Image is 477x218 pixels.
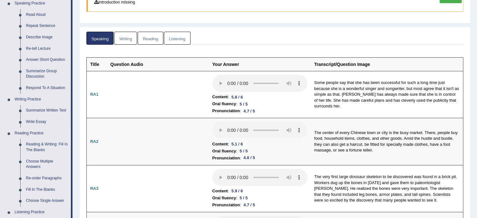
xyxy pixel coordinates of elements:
[212,148,307,155] li: :
[229,141,245,147] div: 5.1 / 6
[212,195,236,202] b: Oral fluency
[86,32,114,45] a: Speaking
[311,165,463,212] td: The very first large dinosaur skeleton to be discovered was found in a brick pit. Workers dug up ...
[311,71,463,118] td: Some people say that she has been successful for such a long time just because she is a wonderful...
[212,93,307,100] li: :
[23,139,71,156] a: Reading & Writing: Fill In The Blanks
[114,32,137,45] a: Writing
[23,184,71,196] a: Fill In The Blanks
[23,116,71,128] a: Write Essay
[212,100,236,107] b: Oral fluency
[23,82,71,94] a: Respond To A Situation
[241,108,258,114] div: 4.7 / 5
[23,32,71,43] a: Describe Image
[229,188,245,195] div: 5.9 / 6
[23,173,71,184] a: Re-order Paragraphs
[212,141,228,148] b: Content
[23,43,71,54] a: Re-tell Lecture
[212,148,236,155] b: Oral fluency
[311,118,463,165] td: The center of every Chinese town or city is the busy market. There, people buy food, household it...
[107,57,209,71] th: Question Audio
[90,186,98,191] b: RA3
[23,9,71,21] a: Read Aloud
[87,57,107,71] th: Title
[229,94,245,100] div: 5.8 / 6
[12,128,71,139] a: Reading Practice
[212,141,307,148] li: :
[23,20,71,32] a: Repeat Sentence
[212,107,307,114] li: :
[237,101,250,107] div: 5 / 5
[12,94,71,105] a: Writing Practice
[241,202,258,208] div: 4.7 / 5
[212,100,307,107] li: :
[23,156,71,173] a: Choose Multiple Answers
[164,32,191,45] a: Listening
[212,188,307,195] li: :
[212,155,240,162] b: Pronunciation
[209,57,311,71] th: Your Answer
[212,188,228,195] b: Content
[212,93,228,100] b: Content
[138,32,163,45] a: Reading
[90,139,98,144] b: RA2
[23,66,71,82] a: Summarize Group Discussion
[212,195,307,202] li: :
[237,195,250,202] div: 5 / 5
[237,148,250,154] div: 5 / 5
[241,155,258,161] div: 4.6 / 5
[23,105,71,116] a: Summarize Written Text
[90,92,98,97] b: RA1
[311,57,463,71] th: Transcript/Question Image
[212,202,307,208] li: :
[23,195,71,207] a: Choose Single Answer
[212,202,240,208] b: Pronunciation
[212,107,240,114] b: Pronunciation
[212,155,307,162] li: :
[12,207,71,218] a: Listening Practice
[23,54,71,66] a: Answer Short Question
